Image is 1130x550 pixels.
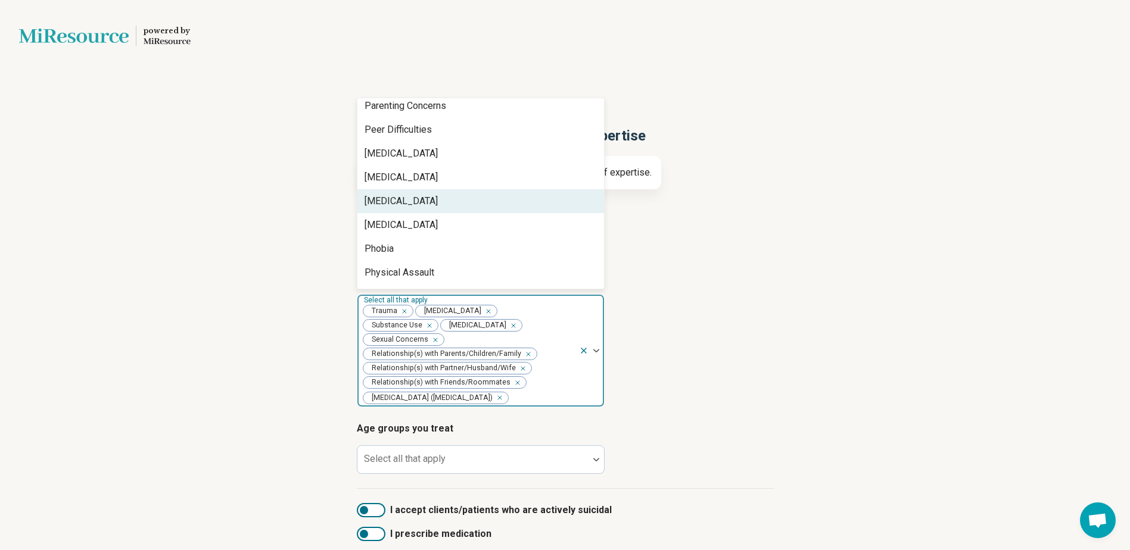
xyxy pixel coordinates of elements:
[365,170,438,185] div: [MEDICAL_DATA]
[365,123,432,137] div: Peer Difficulties
[19,21,129,50] img: Lions
[365,242,394,256] div: Phobia
[144,26,191,36] div: powered by
[364,296,430,304] label: Select all that apply
[363,320,426,331] span: Substance Use
[363,362,519,374] span: Relationship(s) with Partner/Husband/Wife
[363,377,514,388] span: Relationship(s) with Friends/Roommates
[363,334,432,345] span: Sexual Concerns
[363,392,496,404] span: [MEDICAL_DATA] ([MEDICAL_DATA])
[416,305,485,317] span: [MEDICAL_DATA]
[390,503,612,517] span: I accept clients/patients who are actively suicidal
[364,453,446,464] label: Select all that apply
[365,194,438,208] div: [MEDICAL_DATA]
[1080,502,1116,538] div: Open chat
[441,320,510,331] span: [MEDICAL_DATA]
[365,265,434,280] div: Physical Assault
[357,421,774,436] h3: Age groups you treat
[363,348,525,360] span: Relationship(s) with Parents/Children/Family
[365,99,446,113] div: Parenting Concerns
[19,21,191,50] a: Lionspowered by
[365,218,438,232] div: [MEDICAL_DATA]
[363,305,401,317] span: Trauma
[390,527,491,541] span: I prescribe medication
[365,146,438,161] div: [MEDICAL_DATA]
